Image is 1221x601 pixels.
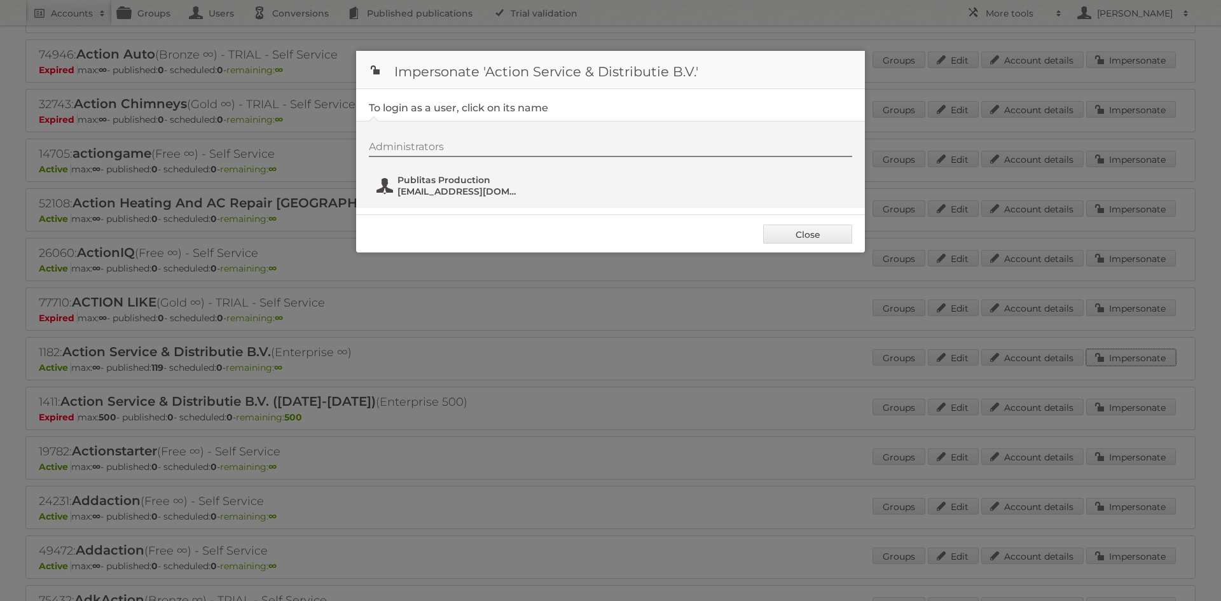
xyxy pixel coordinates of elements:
span: [EMAIL_ADDRESS][DOMAIN_NAME] [397,186,521,197]
button: Publitas Production [EMAIL_ADDRESS][DOMAIN_NAME] [375,173,525,198]
div: Administrators [369,141,852,157]
a: Close [763,225,852,244]
h1: Impersonate 'Action Service & Distributie B.V.' [356,51,865,89]
span: Publitas Production [397,174,521,186]
legend: To login as a user, click on its name [369,102,548,114]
